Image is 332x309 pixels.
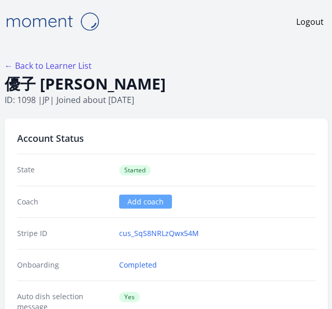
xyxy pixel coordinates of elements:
a: ← Back to Learner List [5,60,92,71]
a: Completed [119,260,157,270]
h1: 優子 [PERSON_NAME] [5,74,328,94]
dt: State [17,165,111,175]
a: cus_SqS8NRLzQwx54M [119,228,199,239]
dt: Stripe ID [17,228,111,239]
h2: Account Status [17,131,315,145]
img: Moment [1,8,104,35]
span: jp [42,94,50,106]
a: Add coach [119,195,172,209]
p: ID: 1098 | | Joined about [DATE] [5,94,328,106]
span: Started [119,165,151,175]
span: Yes [119,292,140,302]
dt: Coach [17,197,111,207]
dt: Onboarding [17,260,111,270]
a: Logout [296,16,324,28]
